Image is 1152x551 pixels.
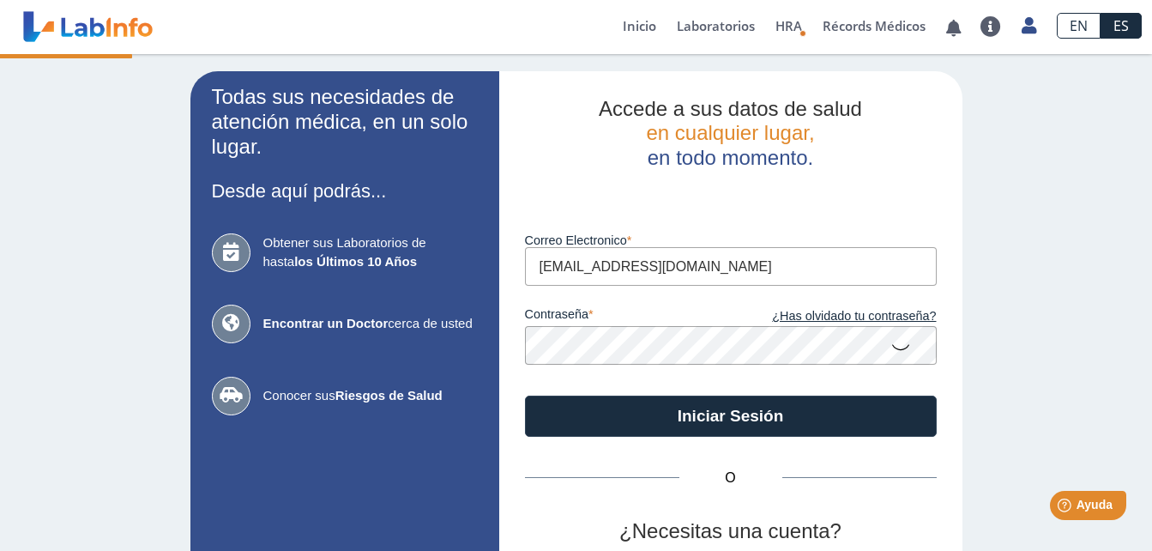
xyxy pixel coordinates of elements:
a: ES [1101,13,1142,39]
iframe: Help widget launcher [999,484,1133,532]
h3: Desde aquí podrás... [212,180,478,202]
span: en cualquier lugar, [646,121,814,144]
b: Riesgos de Salud [335,388,443,403]
span: Obtener sus Laboratorios de hasta [263,233,478,272]
label: contraseña [525,307,731,326]
span: Conocer sus [263,386,478,406]
b: Encontrar un Doctor [263,316,389,330]
a: EN [1057,13,1101,39]
button: Iniciar Sesión [525,396,937,437]
a: ¿Has olvidado tu contraseña? [731,307,937,326]
span: cerca de usted [263,314,478,334]
h2: ¿Necesitas una cuenta? [525,519,937,544]
span: HRA [775,17,802,34]
b: los Últimos 10 Años [294,254,417,269]
span: O [679,468,782,488]
h2: Todas sus necesidades de atención médica, en un solo lugar. [212,85,478,159]
span: en todo momento. [648,146,813,169]
span: Accede a sus datos de salud [599,97,862,120]
label: Correo Electronico [525,233,937,247]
